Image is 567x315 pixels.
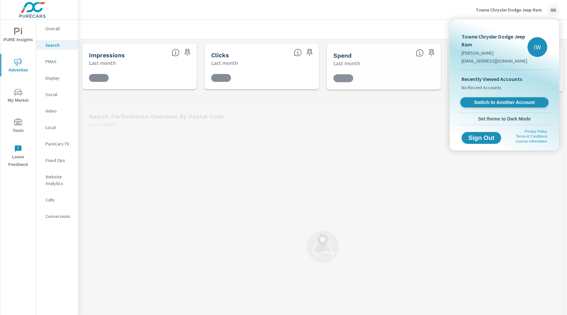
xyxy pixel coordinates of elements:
a: License Information [516,139,547,143]
button: Set theme to Dark Mode [459,113,550,125]
p: [EMAIL_ADDRESS][DOMAIN_NAME] [462,58,527,64]
a: Terms & Conditions [516,134,547,138]
p: [PERSON_NAME] [462,50,527,56]
button: Sign Out [462,132,501,144]
span: Sign Out [467,135,496,141]
p: Recently Viewed Accounts [462,75,547,83]
span: Switch to Another Account [464,99,545,106]
p: Towne Chrysler Dodge Jeep Ram [462,33,527,48]
span: No Recent Accounts [462,83,547,92]
div: IW [527,37,547,57]
a: Privacy Policy [525,129,547,133]
a: Switch to Another Account [460,97,549,108]
span: Set theme to Dark Mode [462,116,547,122]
